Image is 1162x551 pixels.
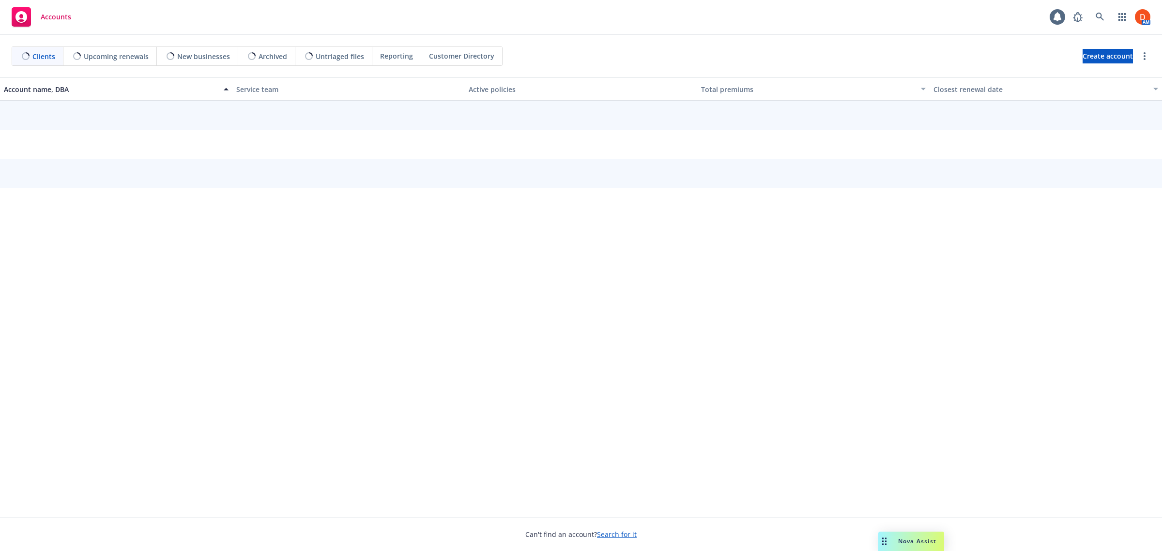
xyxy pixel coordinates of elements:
[701,84,915,94] div: Total premiums
[465,77,697,101] button: Active policies
[878,532,944,551] button: Nova Assist
[1083,47,1133,65] span: Create account
[697,77,930,101] button: Total premiums
[259,51,287,61] span: Archived
[84,51,149,61] span: Upcoming renewals
[32,51,55,61] span: Clients
[469,84,693,94] div: Active policies
[1113,7,1132,27] a: Switch app
[316,51,364,61] span: Untriaged files
[898,537,936,545] span: Nova Assist
[1135,9,1150,25] img: photo
[933,84,1147,94] div: Closest renewal date
[525,529,637,539] span: Can't find an account?
[8,3,75,31] a: Accounts
[4,84,218,94] div: Account name, DBA
[1083,49,1133,63] a: Create account
[597,530,637,539] a: Search for it
[1139,50,1150,62] a: more
[930,77,1162,101] button: Closest renewal date
[236,84,461,94] div: Service team
[232,77,465,101] button: Service team
[41,13,71,21] span: Accounts
[429,51,494,61] span: Customer Directory
[1068,7,1087,27] a: Report a Bug
[380,51,413,61] span: Reporting
[177,51,230,61] span: New businesses
[1090,7,1110,27] a: Search
[878,532,890,551] div: Drag to move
